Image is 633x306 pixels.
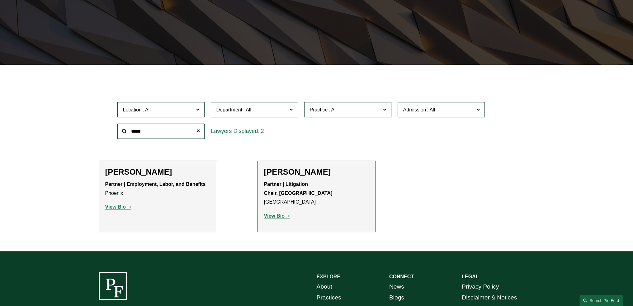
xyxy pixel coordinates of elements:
[389,292,404,303] a: Blogs
[105,204,131,209] a: View Bio
[579,295,623,306] a: Search this site
[264,213,290,219] a: View Bio
[264,180,369,207] p: [GEOGRAPHIC_DATA]
[403,107,426,112] span: Admission
[317,281,332,292] a: About
[462,281,499,292] a: Privacy Policy
[261,128,264,134] span: 2
[105,167,210,177] h2: [PERSON_NAME]
[123,107,142,112] span: Location
[389,281,404,292] a: News
[462,292,517,303] a: Disclaimer & Notices
[264,213,285,219] strong: View Bio
[317,274,340,279] strong: EXPLORE
[105,180,210,198] p: Phoenix
[389,274,414,279] strong: CONNECT
[216,107,242,112] span: Department
[264,181,308,187] strong: Partner | Litigation
[105,181,206,187] strong: Partner | Employment, Labor, and Benefits
[309,107,328,112] span: Practice
[462,274,479,279] strong: LEGAL
[105,204,126,209] strong: View Bio
[264,167,369,177] h2: [PERSON_NAME]
[264,191,333,196] strong: Chair, [GEOGRAPHIC_DATA]
[317,292,341,303] a: Practices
